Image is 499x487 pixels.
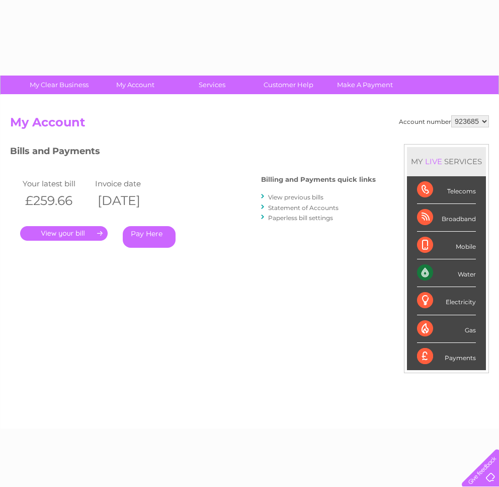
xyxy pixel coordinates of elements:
a: Statement of Accounts [268,204,339,212]
a: . [20,226,108,241]
div: Water [417,259,476,287]
div: Electricity [417,287,476,315]
th: [DATE] [93,190,165,211]
a: Paperless bill settings [268,214,333,222]
div: Mobile [417,232,476,259]
a: My Account [94,76,177,94]
div: LIVE [423,157,444,166]
a: View previous bills [268,193,323,201]
a: Make A Payment [323,76,406,94]
a: My Clear Business [18,76,101,94]
h2: My Account [10,115,489,134]
a: Services [171,76,254,94]
td: Your latest bill [20,177,93,190]
th: £259.66 [20,190,93,211]
div: Payments [417,343,476,370]
td: Invoice date [93,177,165,190]
div: Telecoms [417,176,476,204]
div: MY SERVICES [407,147,486,176]
div: Gas [417,315,476,343]
a: Pay Here [123,226,176,248]
h4: Billing and Payments quick links [261,176,376,183]
h3: Bills and Payments [10,144,376,162]
div: Broadband [417,204,476,232]
div: Account number [399,115,489,127]
a: Customer Help [247,76,330,94]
